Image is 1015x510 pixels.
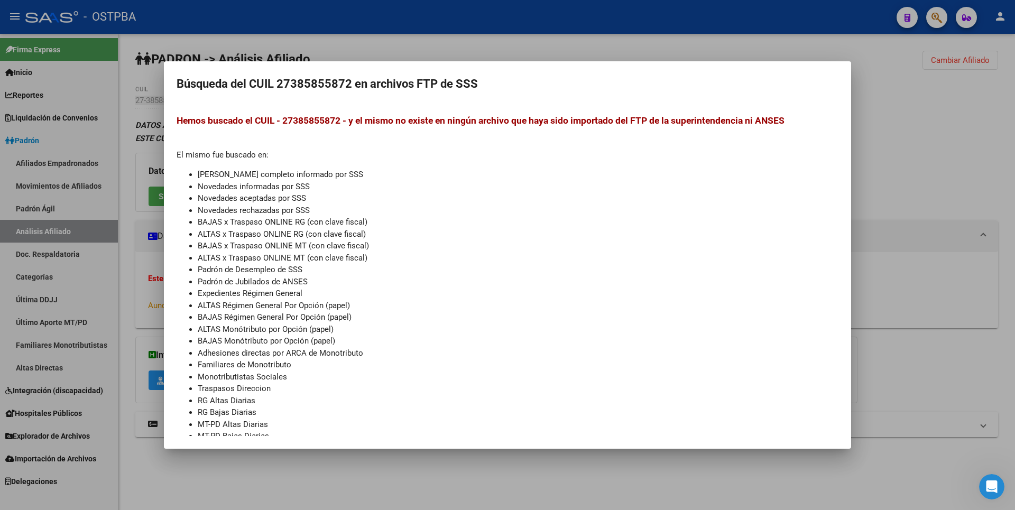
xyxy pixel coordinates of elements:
[198,311,838,323] li: BAJAS Régimen General Por Opción (papel)
[182,17,201,36] div: Cerrar
[198,430,838,442] li: MT-PD Bajas Diarias
[198,419,838,431] li: MT-PD Altas Diarias
[11,142,201,171] div: Envíanos un mensaje
[198,300,838,312] li: ALTAS Régimen General Por Opción (papel)
[979,474,1004,499] iframe: Intercom live chat
[198,264,838,276] li: Padrón de Desempleo de SSS
[106,330,211,372] button: Mensajes
[177,115,785,126] span: Hemos buscado el CUIL - 27385855872 - y el mismo no existe en ningún archivo que haya sido import...
[198,323,838,336] li: ALTAS Monótributo por Opción (papel)
[198,288,838,300] li: Expedientes Régimen General
[141,356,176,364] span: Mensajes
[21,75,190,111] p: Hola! [PERSON_NAME]
[198,216,838,228] li: BAJAS x Traspaso ONLINE RG (con clave fiscal)
[198,406,838,419] li: RG Bajas Diarias
[198,228,838,240] li: ALTAS x Traspaso ONLINE RG (con clave fiscal)
[198,395,838,407] li: RG Altas Diarias
[177,74,838,94] h2: Búsqueda del CUIL 27385855872 en archivos FTP de SSS
[198,276,838,288] li: Padrón de Jubilados de ANSES
[198,181,838,193] li: Novedades informadas por SSS
[198,383,838,395] li: Traspasos Direccion
[198,371,838,383] li: Monotributistas Sociales
[177,114,838,442] div: El mismo fue buscado en:
[198,359,838,371] li: Familiares de Monotributo
[198,205,838,217] li: Novedades rechazadas por SSS
[198,335,838,347] li: BAJAS Monótributo por Opción (papel)
[198,192,838,205] li: Novedades aceptadas por SSS
[22,151,177,162] div: Envíanos un mensaje
[198,240,838,252] li: BAJAS x Traspaso ONLINE MT (con clave fiscal)
[42,356,64,364] span: Inicio
[198,347,838,359] li: Adhesiones directas por ARCA de Monotributo
[198,169,838,181] li: [PERSON_NAME] completo informado por SSS
[21,111,190,129] p: Necesitás ayuda?
[198,252,838,264] li: ALTAS x Traspaso ONLINE MT (con clave fiscal)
